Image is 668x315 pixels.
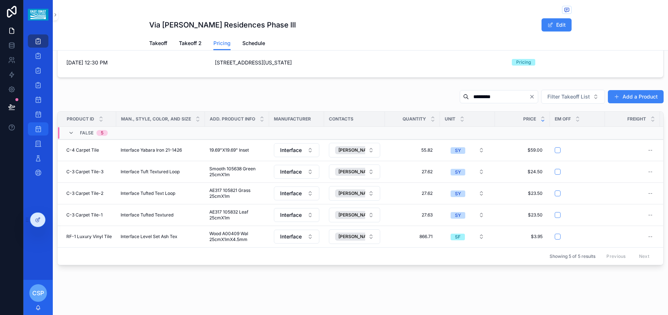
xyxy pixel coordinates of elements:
[121,234,177,240] span: Interface Level Set Ash Tex
[403,116,426,122] span: Quantity
[445,187,490,200] button: Select Button
[445,230,490,243] button: Select Button
[445,165,490,178] button: Select Button
[392,147,433,153] span: 55.82
[274,186,319,200] button: Select Button
[329,208,380,222] button: Select Button
[242,37,265,51] a: Schedule
[274,230,319,244] button: Select Button
[66,147,99,153] span: C-4 Carpet Tile
[392,169,433,175] span: 27.62
[329,116,353,122] span: Contacts
[149,20,296,30] h1: Via [PERSON_NAME] Residences Phase lll
[280,168,302,175] span: Interface
[627,116,646,122] span: Freight
[648,169,653,175] div: --
[542,18,572,31] button: Edit
[335,146,385,154] button: Unselect 287
[66,190,103,196] span: C-3 Carpet Tile-2
[280,211,302,219] span: Interface
[215,59,506,66] span: [STREET_ADDRESS][US_STATE]
[550,253,595,259] span: Showing 5 of 5 results
[121,147,182,153] span: Interface Yabara Iron 21-1426
[648,212,653,218] div: --
[23,29,53,189] div: scrollable content
[648,234,653,240] div: --
[209,147,249,153] span: 19.69"X19.69" Inset
[338,147,375,153] span: [PERSON_NAME]
[280,233,302,240] span: Interface
[502,190,543,196] span: $23.50
[210,116,255,122] span: Add. Product Info
[335,189,385,197] button: Unselect 287
[179,40,202,47] span: Takeoff 2
[529,94,538,100] button: Clear
[66,234,112,240] span: RF-1 Luxury Vinyl Tile
[455,169,461,175] div: SY
[66,169,103,175] span: C-3 Carpet Tile-3
[28,9,48,21] img: App logo
[338,190,375,196] span: [PERSON_NAME]
[274,116,311,122] span: Manufacturer
[502,234,543,240] span: $3.95
[338,212,375,218] span: [PERSON_NAME]
[445,116,455,122] span: Unit
[648,190,653,196] div: --
[455,190,461,197] div: SY
[541,90,605,104] button: Select Button
[213,37,231,51] a: Pricing
[445,208,490,222] button: Select Button
[455,212,461,219] div: SY
[101,130,103,136] div: 5
[280,147,302,154] span: Interface
[455,234,460,240] div: SF
[213,40,231,47] span: Pricing
[242,40,265,47] span: Schedule
[121,212,173,218] span: Interface Tufted Textured
[274,208,319,222] button: Select Button
[335,168,385,176] button: Unselect 287
[149,40,167,47] span: Takeoff
[209,166,265,178] span: Smooth 105638 Green 25cmX1m
[121,116,191,122] span: Man., Style, Color, and Size
[502,169,543,175] span: $24.50
[121,169,180,175] span: Interface Tuft Textured Loop
[280,190,302,197] span: Interface
[335,233,385,241] button: Unselect 287
[329,164,380,179] button: Select Button
[648,147,653,153] div: --
[179,37,202,51] a: Takeoff 2
[121,190,175,196] span: Interface Tufted Text Loop
[274,143,319,157] button: Select Button
[502,212,543,218] span: $23.50
[329,143,380,157] button: Select Button
[502,147,543,153] span: $59.00
[209,209,265,221] span: AE317 105832 Leaf 25cmX1m
[455,147,461,154] div: SY
[523,116,536,122] span: Price
[149,37,167,51] a: Takeoff
[335,211,385,219] button: Unselect 287
[392,212,433,218] span: 27.63
[392,234,433,240] span: 866.71
[555,116,571,122] span: Em Off
[338,169,375,175] span: [PERSON_NAME]
[338,234,375,240] span: [PERSON_NAME]
[547,93,590,100] span: Filter Takeoff List
[329,186,380,201] button: Select Button
[66,59,209,66] span: [DATE] 12:30 PM
[608,90,664,103] button: Add a Product
[516,59,531,66] div: Pricing
[445,144,490,157] button: Select Button
[66,212,103,218] span: C-3 Carpet Tile-1
[209,188,265,199] span: AE317 105821 Grass 25cmX1m
[67,116,94,122] span: Product ID
[209,231,265,242] span: Wood A00409 Wal 25cmX1mX4.5mm
[274,165,319,179] button: Select Button
[392,190,433,196] span: 27.62
[32,289,44,297] span: CSP
[329,229,380,244] button: Select Button
[80,130,93,136] span: FALSE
